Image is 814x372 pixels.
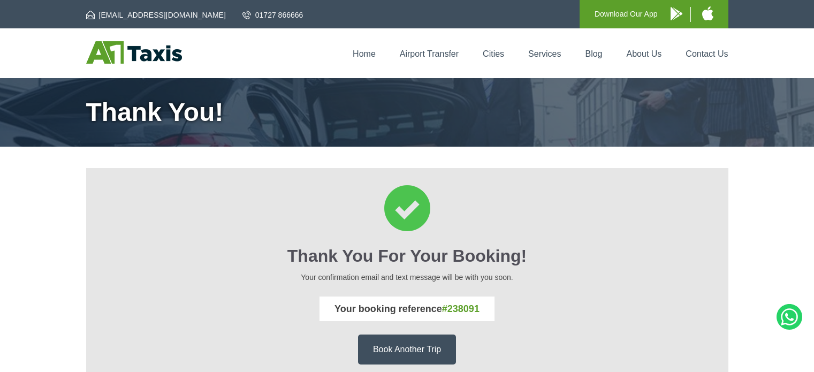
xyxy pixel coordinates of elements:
[400,49,459,58] a: Airport Transfer
[528,49,561,58] a: Services
[667,348,809,372] iframe: chat widget
[686,49,728,58] a: Contact Us
[334,303,480,314] strong: Your booking reference
[671,7,682,20] img: A1 Taxis Android App
[86,10,226,20] a: [EMAIL_ADDRESS][DOMAIN_NAME]
[585,49,602,58] a: Blog
[442,303,480,314] span: #238091
[86,100,728,125] h1: Thank You!
[702,6,713,20] img: A1 Taxis iPhone App
[483,49,504,58] a: Cities
[384,185,430,231] img: Thank You for your booking Icon
[101,271,713,283] p: Your confirmation email and text message will be with you soon.
[358,335,456,365] a: Book Another Trip
[595,7,658,21] p: Download Our App
[627,49,662,58] a: About Us
[353,49,376,58] a: Home
[86,41,182,64] img: A1 Taxis St Albans LTD
[242,10,303,20] a: 01727 866666
[101,246,713,266] h2: Thank You for your booking!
